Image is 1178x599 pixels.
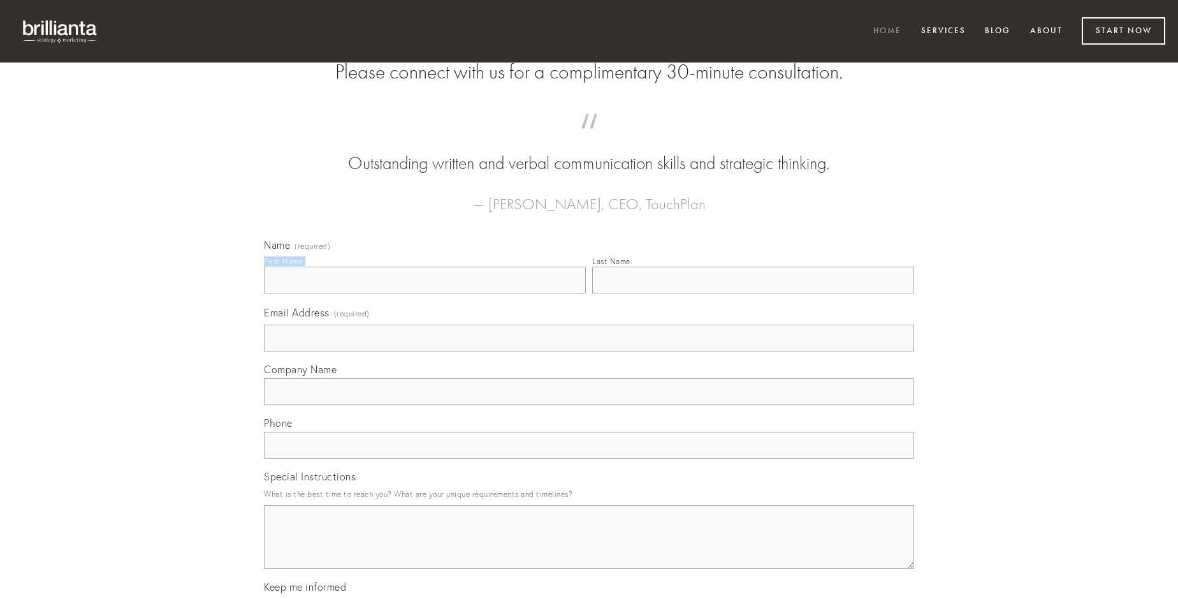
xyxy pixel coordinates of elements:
[264,60,914,84] h2: Please connect with us for a complimentary 30-minute consultation.
[13,13,108,50] img: brillianta - research, strategy, marketing
[1082,17,1165,45] a: Start Now
[264,581,346,593] span: Keep me informed
[977,21,1019,42] a: Blog
[284,126,894,151] span: “
[294,242,330,250] span: (required)
[264,306,330,319] span: Email Address
[264,417,293,429] span: Phone
[264,470,356,483] span: Special Instructions
[592,256,630,266] div: Last Name
[334,305,370,322] span: (required)
[913,21,974,42] a: Services
[1022,21,1071,42] a: About
[264,485,914,503] p: What is the best time to reach you? What are your unique requirements and timelines?
[284,176,894,217] figcaption: — [PERSON_NAME], CEO, TouchPlan
[865,21,910,42] a: Home
[264,363,337,376] span: Company Name
[264,239,290,251] span: Name
[264,256,303,266] div: First Name
[284,126,894,176] blockquote: Outstanding written and verbal communication skills and strategic thinking.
